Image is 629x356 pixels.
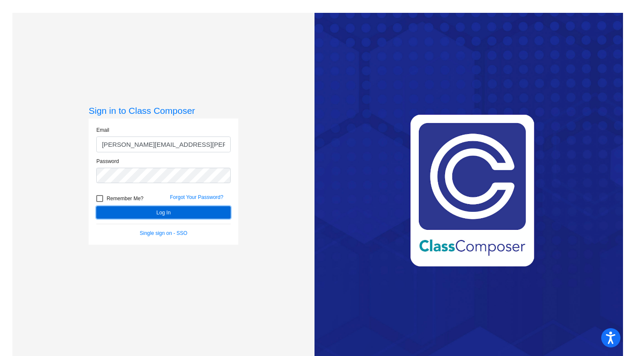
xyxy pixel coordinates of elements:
h3: Sign in to Class Composer [89,105,238,116]
button: Log In [96,206,231,219]
a: Single sign on - SSO [140,230,187,236]
label: Email [96,126,109,134]
label: Password [96,157,119,165]
span: Remember Me? [107,193,143,204]
a: Forgot Your Password? [170,194,223,200]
